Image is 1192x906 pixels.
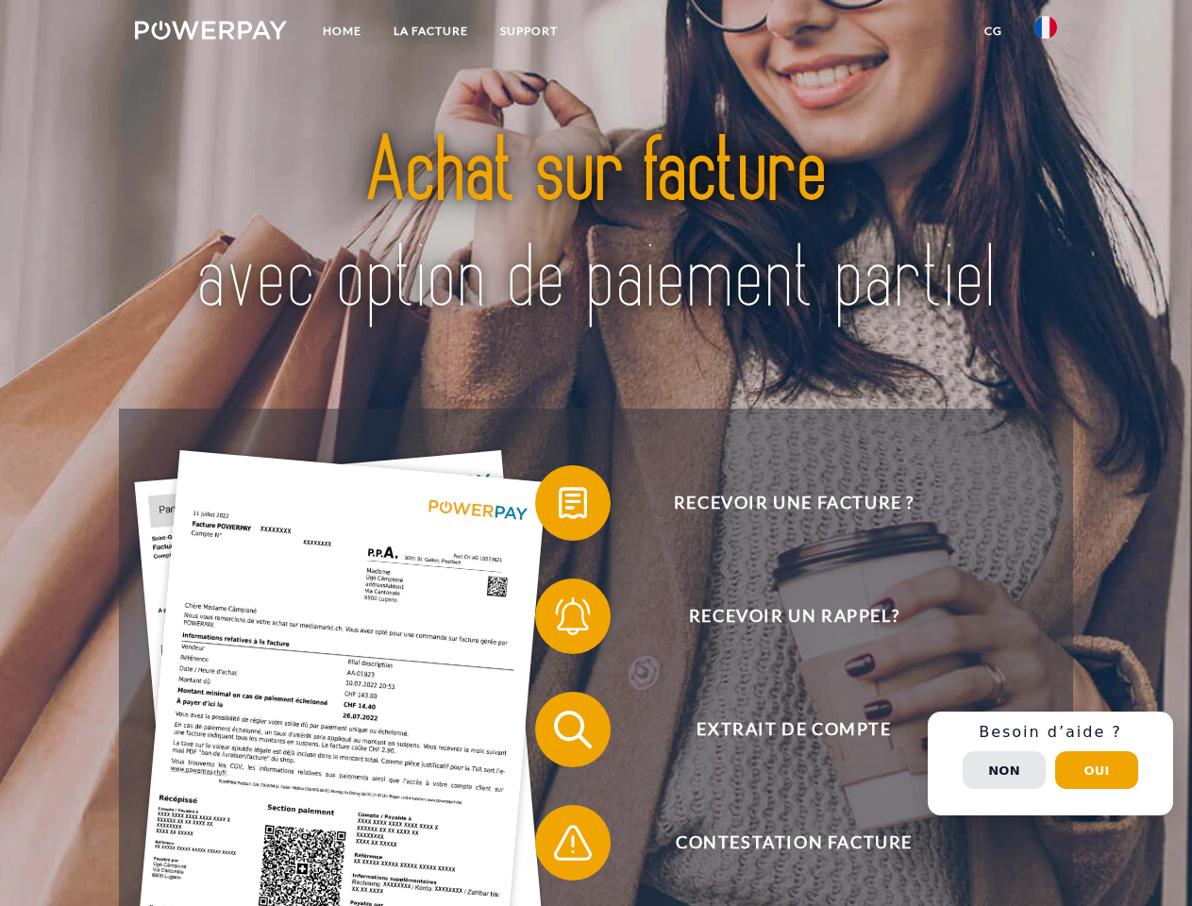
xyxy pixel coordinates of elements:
button: Extrait de compte [535,692,1026,767]
button: Oui [1055,751,1138,789]
img: qb_bell.svg [549,593,596,640]
div: Schnellhilfe [928,712,1173,815]
img: qb_bill.svg [549,479,596,527]
button: Recevoir une facture ? [535,465,1026,541]
a: Support [484,14,574,48]
button: Contestation Facture [535,805,1026,881]
button: Non [963,751,1046,789]
img: fr [1034,16,1057,39]
span: Extrait de compte [562,692,1025,767]
h3: Besoin d’aide ? [939,723,1162,742]
span: Recevoir une facture ? [562,465,1025,541]
span: Contestation Facture [562,805,1025,881]
a: Home [307,14,378,48]
img: logo-powerpay-white.svg [135,21,287,40]
a: CG [968,14,1018,48]
span: Recevoir un rappel? [562,579,1025,654]
img: title-powerpay_fr.svg [180,91,1012,361]
a: LA FACTURE [378,14,484,48]
img: qb_search.svg [549,706,596,753]
button: Recevoir un rappel? [535,579,1026,654]
img: qb_warning.svg [549,819,596,866]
